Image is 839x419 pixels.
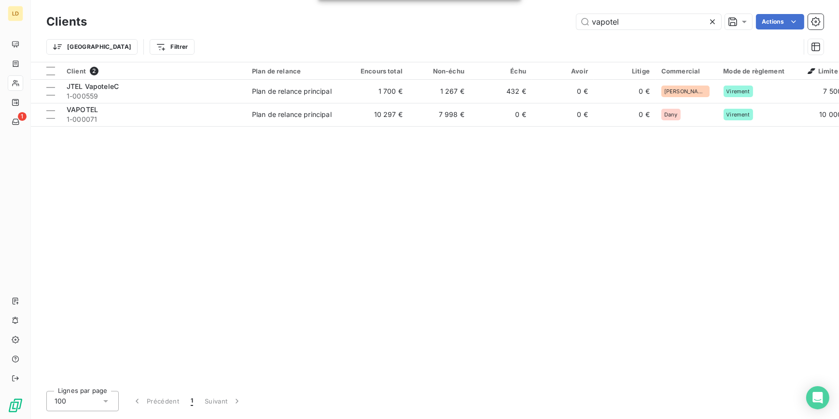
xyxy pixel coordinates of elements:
span: Virement [727,88,750,94]
button: Précédent [126,391,185,411]
td: 432 € [470,80,532,103]
td: 0 € [532,103,594,126]
span: JTEL VapoteleC [67,82,119,90]
td: 7 998 € [408,103,470,126]
div: Plan de relance principal [252,87,332,96]
div: Encours total [352,67,403,75]
button: Suivant [199,391,248,411]
span: 1 [191,396,193,406]
span: 1-000559 [67,91,240,101]
span: 1-000071 [67,115,240,124]
div: LD [8,6,23,21]
div: Non-échu [414,67,464,75]
div: Avoir [538,67,588,75]
td: 0 € [594,80,656,103]
h3: Clients [46,13,87,30]
td: 0 € [532,80,594,103]
span: Client [67,67,86,75]
input: Rechercher [576,14,721,29]
span: Virement [727,112,750,117]
td: 1 267 € [408,80,470,103]
span: 1 [18,112,27,121]
span: [PERSON_NAME] [664,88,707,94]
button: 1 [185,391,199,411]
div: Plan de relance [252,67,341,75]
span: 2 [90,67,98,75]
td: 0 € [594,103,656,126]
button: Filtrer [150,39,194,55]
div: Plan de relance principal [252,110,332,119]
div: Mode de règlement [724,67,797,75]
a: 1 [8,114,23,130]
span: Dany [664,112,678,117]
div: Litige [600,67,650,75]
td: 1 700 € [347,80,408,103]
img: Logo LeanPay [8,398,23,413]
td: 10 297 € [347,103,408,126]
span: 100 [55,396,66,406]
button: Actions [756,14,804,29]
button: [GEOGRAPHIC_DATA] [46,39,138,55]
div: Open Intercom Messenger [806,386,829,409]
div: Commercial [661,67,712,75]
div: Échu [476,67,526,75]
span: VAPOTEL [67,105,98,114]
td: 0 € [470,103,532,126]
